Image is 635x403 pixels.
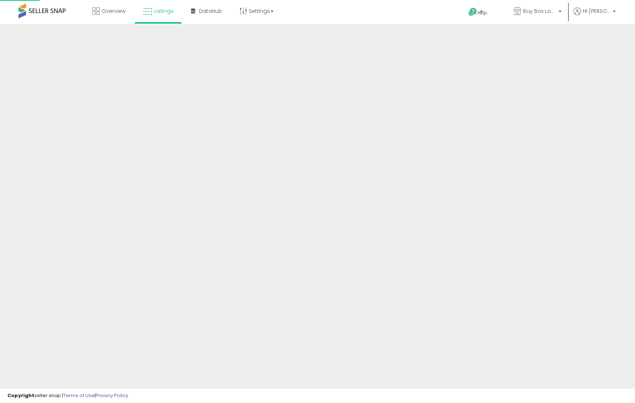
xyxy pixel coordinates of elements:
[583,7,611,15] span: Hi [PERSON_NAME]
[154,7,174,15] span: Listings
[102,7,126,15] span: Overview
[199,7,222,15] span: DataHub
[468,7,477,17] i: Get Help
[477,10,487,16] span: Help
[573,7,616,24] a: Hi [PERSON_NAME]
[463,2,502,24] a: Help
[523,7,556,15] span: Buy Box Logistics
